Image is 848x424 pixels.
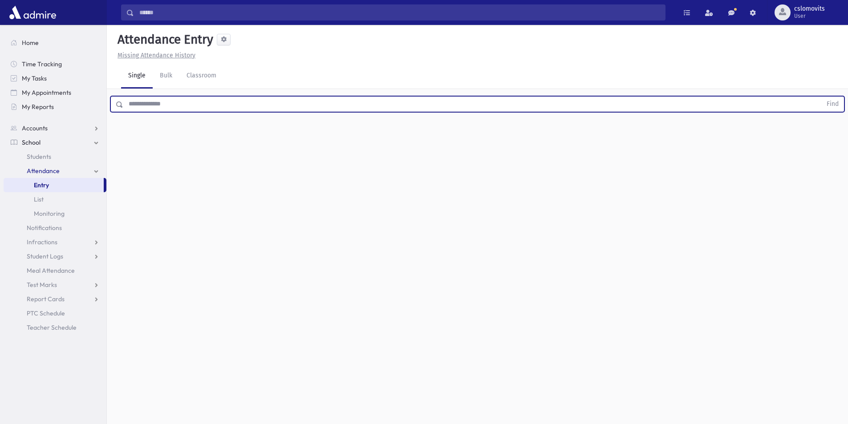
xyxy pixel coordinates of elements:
a: Time Tracking [4,57,106,71]
span: Report Cards [27,295,65,303]
a: School [4,135,106,149]
img: AdmirePro [7,4,58,21]
span: List [34,195,44,203]
a: Accounts [4,121,106,135]
span: School [22,138,41,146]
span: cslomovits [794,5,825,12]
a: Test Marks [4,278,106,292]
span: Attendance [27,167,60,175]
span: Notifications [27,224,62,232]
a: Infractions [4,235,106,249]
a: Monitoring [4,206,106,221]
span: Teacher Schedule [27,323,77,331]
h5: Attendance Entry [114,32,213,47]
a: Attendance [4,164,106,178]
a: Teacher Schedule [4,320,106,335]
span: Accounts [22,124,48,132]
a: Students [4,149,106,164]
a: List [4,192,106,206]
a: My Tasks [4,71,106,85]
input: Search [134,4,665,20]
span: Infractions [27,238,57,246]
span: My Reports [22,103,54,111]
span: Meal Attendance [27,267,75,275]
a: My Reports [4,100,106,114]
a: Single [121,64,153,89]
span: User [794,12,825,20]
span: Student Logs [27,252,63,260]
span: Time Tracking [22,60,62,68]
a: My Appointments [4,85,106,100]
span: Test Marks [27,281,57,289]
a: Entry [4,178,104,192]
span: Monitoring [34,210,65,218]
a: Bulk [153,64,179,89]
a: Missing Attendance History [114,52,195,59]
a: Student Logs [4,249,106,263]
a: Report Cards [4,292,106,306]
span: My Appointments [22,89,71,97]
a: Meal Attendance [4,263,106,278]
a: Notifications [4,221,106,235]
u: Missing Attendance History [118,52,195,59]
a: PTC Schedule [4,306,106,320]
span: My Tasks [22,74,47,82]
span: Entry [34,181,49,189]
button: Find [821,97,844,112]
span: PTC Schedule [27,309,65,317]
a: Classroom [179,64,223,89]
span: Home [22,39,39,47]
span: Students [27,153,51,161]
a: Home [4,36,106,50]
